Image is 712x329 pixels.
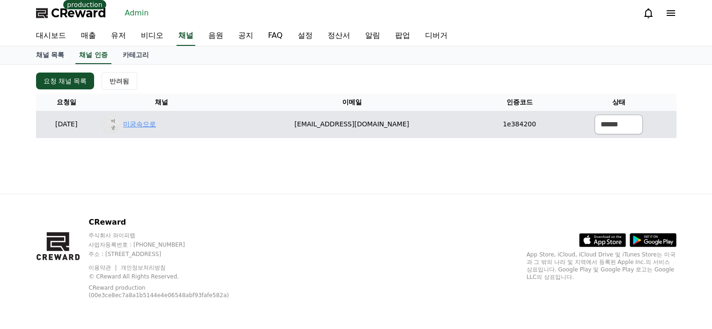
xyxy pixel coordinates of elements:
span: Messages [78,277,105,285]
a: Messages [62,263,121,286]
a: Settings [121,263,180,286]
a: 카테고리 [115,46,156,64]
p: App Store, iCloud, iCloud Drive 및 iTunes Store는 미국과 그 밖의 나라 및 지역에서 등록된 Apple Inc.의 서비스 상표입니다. Goo... [527,251,676,281]
button: 반려됨 [102,72,137,90]
th: 상태 [561,94,676,111]
p: [DATE] [40,119,93,129]
p: 주소 : [STREET_ADDRESS] [88,250,253,258]
a: 대시보드 [29,26,73,46]
a: 음원 [201,26,231,46]
p: CReward [88,217,253,228]
a: 유저 [103,26,133,46]
th: 이메일 [226,94,477,111]
span: CReward [51,6,106,21]
a: 정산서 [320,26,358,46]
th: 채널 [97,94,226,111]
a: 공지 [231,26,261,46]
th: 인증코드 [477,94,561,111]
td: [EMAIL_ADDRESS][DOMAIN_NAME] [226,111,477,138]
a: Admin [121,6,153,21]
a: CReward [36,6,106,21]
span: Settings [139,277,161,284]
a: 이용약관 [88,264,118,271]
p: 주식회사 와이피랩 [88,232,253,239]
a: 알림 [358,26,388,46]
a: 미궁속으로 [123,119,156,129]
a: 디버거 [418,26,455,46]
a: 매출 [73,26,103,46]
a: 팝업 [388,26,418,46]
a: 설정 [290,26,320,46]
p: CReward production (00e3ce8ec7a8a1b5144e4e06548abf93fafe582a) [88,284,238,299]
a: 채널 [176,26,195,46]
a: Home [3,263,62,286]
span: Home [24,277,40,284]
img: 미궁속으로 [101,115,119,134]
a: 채널 목록 [29,46,72,64]
a: 채널 인증 [75,46,111,64]
a: 개인정보처리방침 [121,264,166,271]
a: 비디오 [133,26,171,46]
button: 요청 채널 목록 [36,73,95,89]
td: 1e384200 [477,111,561,138]
p: © CReward All Rights Reserved. [88,273,253,280]
div: 요청 채널 목록 [44,76,87,86]
p: 사업자등록번호 : [PHONE_NUMBER] [88,241,253,249]
th: 요청일 [36,94,97,111]
div: 반려됨 [110,76,129,86]
a: FAQ [261,26,290,46]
